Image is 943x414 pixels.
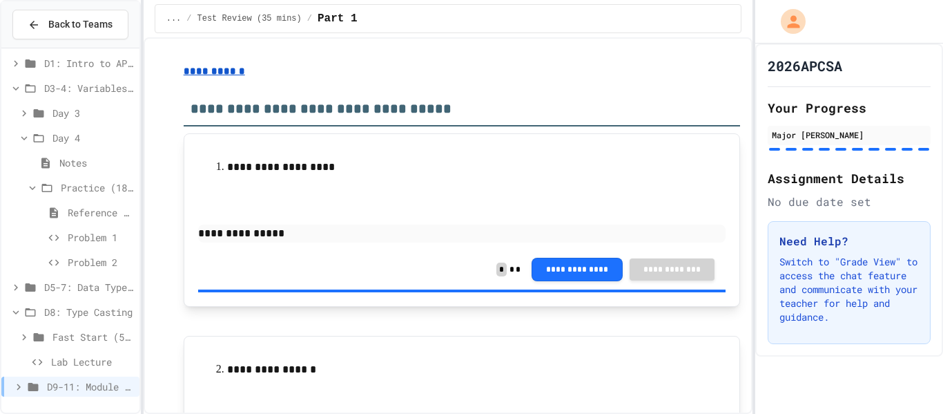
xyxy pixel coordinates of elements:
[59,156,134,170] span: Notes
[307,13,312,24] span: /
[766,6,809,37] div: My Account
[48,17,113,32] span: Back to Teams
[768,194,931,210] div: No due date set
[318,10,358,27] span: Part 1
[44,280,134,294] span: D5-7: Data Types and Number Calculations
[779,255,919,324] p: Switch to "Grade View" to access the chat feature and communicate with your teacher for help and ...
[186,13,191,24] span: /
[768,98,931,117] h2: Your Progress
[12,10,128,39] button: Back to Teams
[68,205,134,220] span: Reference Link
[52,106,134,120] span: Day 3
[68,255,134,270] span: Problem 2
[166,13,182,24] span: ...
[52,330,134,344] span: Fast Start (5 mins)
[47,379,134,394] span: D9-11: Module Wrap Up
[197,13,302,24] span: Test Review (35 mins)
[68,230,134,245] span: Problem 1
[51,355,134,369] span: Lab Lecture
[768,169,931,188] h2: Assignment Details
[44,305,134,319] span: D8: Type Casting
[61,180,134,195] span: Practice (18 mins)
[52,131,134,145] span: Day 4
[779,233,919,250] h3: Need Help?
[772,129,926,141] div: Major [PERSON_NAME]
[44,56,134,70] span: D1: Intro to APCSA
[768,56,842,75] h1: 2026APCSA
[44,81,134,95] span: D3-4: Variables and Input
